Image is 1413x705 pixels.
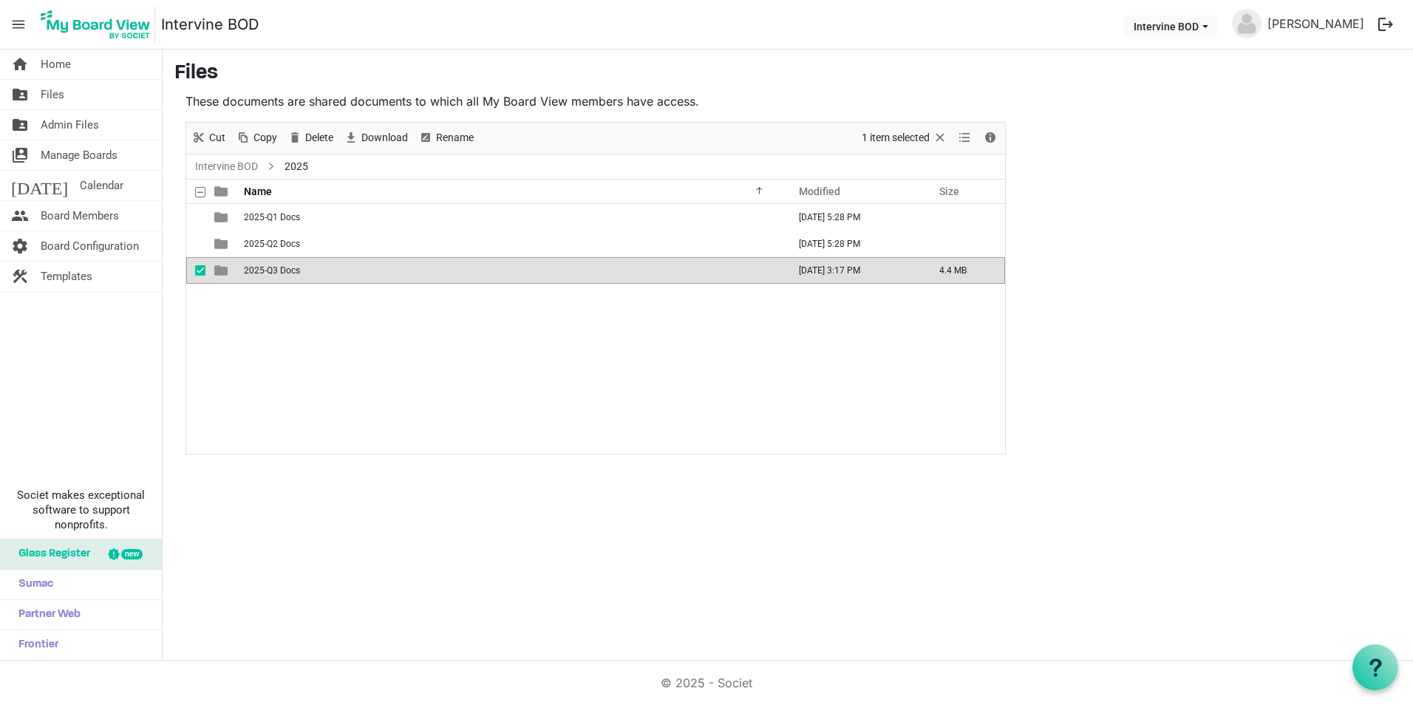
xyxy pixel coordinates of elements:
[341,129,411,147] button: Download
[205,204,239,231] td: is template cell column header type
[186,204,205,231] td: checkbox
[11,50,29,79] span: home
[41,140,118,170] span: Manage Boards
[80,171,123,200] span: Calendar
[11,231,29,261] span: settings
[924,204,1005,231] td: is template cell column header Size
[186,257,205,284] td: checkbox
[11,262,29,291] span: construction
[41,201,119,231] span: Board Members
[231,123,282,154] div: Copy
[121,549,143,559] div: new
[205,231,239,257] td: is template cell column header type
[239,257,783,284] td: 2025-Q3 Docs is template cell column header Name
[41,50,71,79] span: Home
[186,123,231,154] div: Cut
[953,123,978,154] div: View
[244,212,300,222] span: 2025-Q1 Docs
[234,129,280,147] button: Copy
[1232,9,1262,38] img: no-profile-picture.svg
[304,129,335,147] span: Delete
[205,257,239,284] td: is template cell column header type
[41,262,92,291] span: Templates
[11,570,53,599] span: Sumac
[799,185,840,197] span: Modified
[924,257,1005,284] td: 4.4 MB is template cell column header Size
[859,129,950,147] button: Selection
[244,265,300,276] span: 2025-Q3 Docs
[956,129,973,147] button: View dropdownbutton
[282,157,311,176] span: 2025
[783,257,924,284] td: September 24, 2025 3:17 PM column header Modified
[7,488,155,532] span: Societ makes exceptional software to support nonprofits.
[416,129,477,147] button: Rename
[413,123,479,154] div: Rename
[36,6,161,43] a: My Board View Logo
[360,129,409,147] span: Download
[1262,9,1370,38] a: [PERSON_NAME]
[282,123,338,154] div: Delete
[11,171,68,200] span: [DATE]
[185,92,1006,110] p: These documents are shared documents to which all My Board View members have access.
[978,123,1003,154] div: Details
[252,129,279,147] span: Copy
[783,204,924,231] td: August 11, 2025 5:28 PM column header Modified
[244,239,300,249] span: 2025-Q2 Docs
[11,630,58,660] span: Frontier
[939,185,959,197] span: Size
[239,231,783,257] td: 2025-Q2 Docs is template cell column header Name
[1124,16,1218,36] button: Intervine BOD dropdownbutton
[661,675,752,690] a: © 2025 - Societ
[783,231,924,257] td: August 11, 2025 5:28 PM column header Modified
[11,80,29,109] span: folder_shared
[244,185,272,197] span: Name
[860,129,931,147] span: 1 item selected
[4,10,33,38] span: menu
[11,539,90,569] span: Glass Register
[41,80,64,109] span: Files
[41,231,139,261] span: Board Configuration
[161,10,259,39] a: Intervine BOD
[208,129,227,147] span: Cut
[1370,9,1401,40] button: logout
[338,123,413,154] div: Download
[11,600,81,630] span: Partner Web
[11,140,29,170] span: switch_account
[981,129,1001,147] button: Details
[36,6,155,43] img: My Board View Logo
[41,110,99,140] span: Admin Files
[11,110,29,140] span: folder_shared
[174,61,1401,86] h3: Files
[189,129,228,147] button: Cut
[192,157,261,176] a: Intervine BOD
[11,201,29,231] span: people
[857,123,953,154] div: Clear selection
[239,204,783,231] td: 2025-Q1 Docs is template cell column header Name
[435,129,475,147] span: Rename
[924,231,1005,257] td: is template cell column header Size
[285,129,336,147] button: Delete
[186,231,205,257] td: checkbox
